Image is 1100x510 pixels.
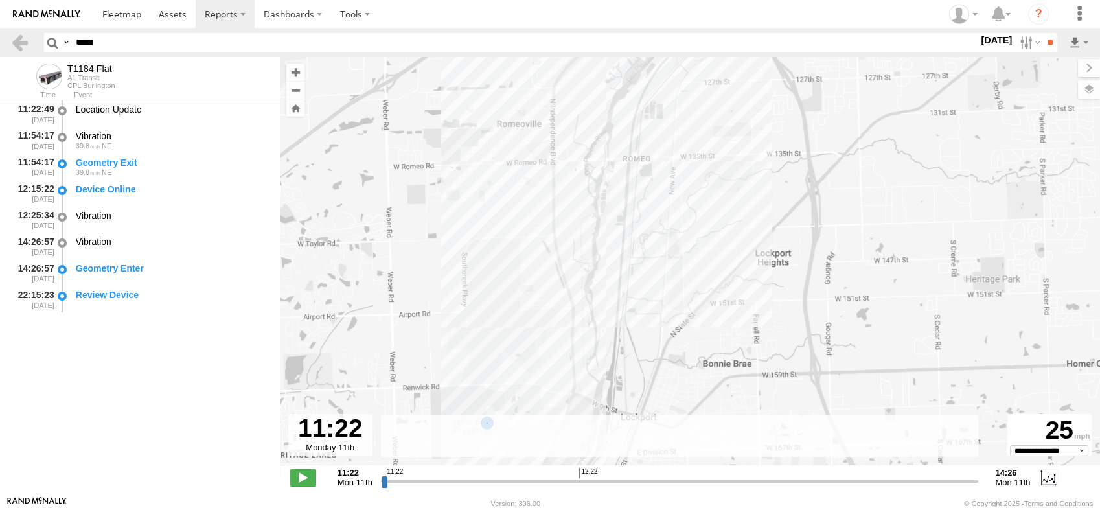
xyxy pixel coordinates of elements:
div: Geometry Exit [76,157,268,168]
div: Location Update [76,104,268,115]
span: Mon 11th Aug 2025 [338,478,372,487]
div: Device Online [76,183,268,195]
span: 11:22 [385,468,403,478]
div: Event [74,92,280,99]
div: Time [10,92,56,99]
button: Zoom out [286,81,304,99]
strong: 11:22 [338,468,372,478]
i: ? [1028,4,1049,25]
span: 12:22 [579,468,597,478]
span: 39.8 [76,168,100,176]
label: Export results as... [1068,33,1090,52]
label: Play/Stop [290,469,316,486]
div: A1 Transit [67,74,115,82]
span: Mon 11th Aug 2025 [995,478,1030,487]
span: 39.8 [76,142,100,150]
label: Search Filter Options [1014,33,1042,52]
div: 25 [1009,416,1090,445]
div: 11:22:49 [DATE] [10,102,56,126]
div: T1184 Flat - View Asset History [67,64,115,74]
div: Vibration [76,236,268,248]
div: © Copyright 2025 - [964,500,1093,507]
a: Terms and Conditions [1024,500,1093,507]
img: rand-logo.svg [13,10,80,19]
div: 11:54:17 [DATE] [10,128,56,152]
a: Back to previous Page [10,33,29,52]
div: CPL Burlington [67,82,115,89]
div: Vibration [76,130,268,142]
label: [DATE] [978,33,1014,47]
div: 22:15:23 [DATE] [10,287,56,311]
div: Geometry Enter [76,262,268,274]
button: Zoom in [286,64,304,81]
div: 14:26:57 [DATE] [10,235,56,259]
div: 11:54:17 [DATE] [10,155,56,179]
button: Zoom Home [286,99,304,117]
div: 12:15:22 [DATE] [10,181,56,205]
div: Review Device [76,289,268,301]
div: Version: 306.00 [491,500,540,507]
div: 12:25:34 [DATE] [10,208,56,232]
span: Heading: 46 [102,142,111,150]
div: Vibration [76,210,268,222]
a: Visit our Website [7,497,67,510]
label: Search Query [61,33,71,52]
div: Jared Benson [945,5,982,24]
span: Heading: 46 [102,168,111,176]
strong: 14:26 [995,468,1030,478]
div: 14:26:57 [DATE] [10,261,56,284]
